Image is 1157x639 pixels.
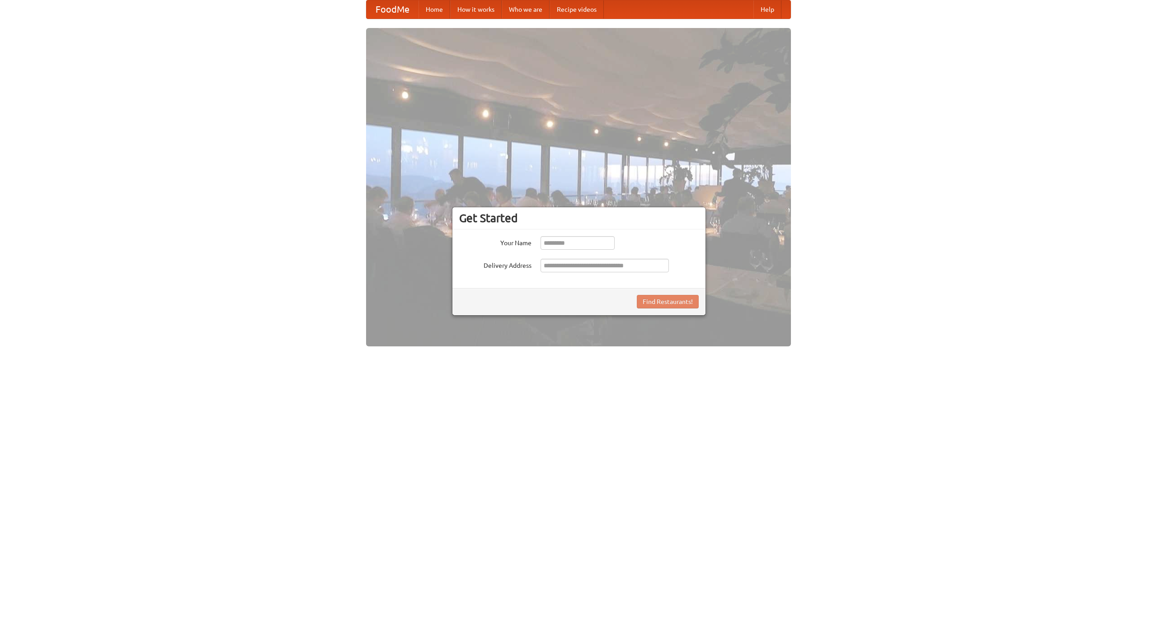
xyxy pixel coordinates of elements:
a: FoodMe [367,0,419,19]
a: Recipe videos [550,0,604,19]
button: Find Restaurants! [637,295,699,308]
a: How it works [450,0,502,19]
a: Help [753,0,781,19]
h3: Get Started [459,211,699,225]
a: Who we are [502,0,550,19]
label: Delivery Address [459,259,531,270]
label: Your Name [459,236,531,247]
a: Home [419,0,450,19]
